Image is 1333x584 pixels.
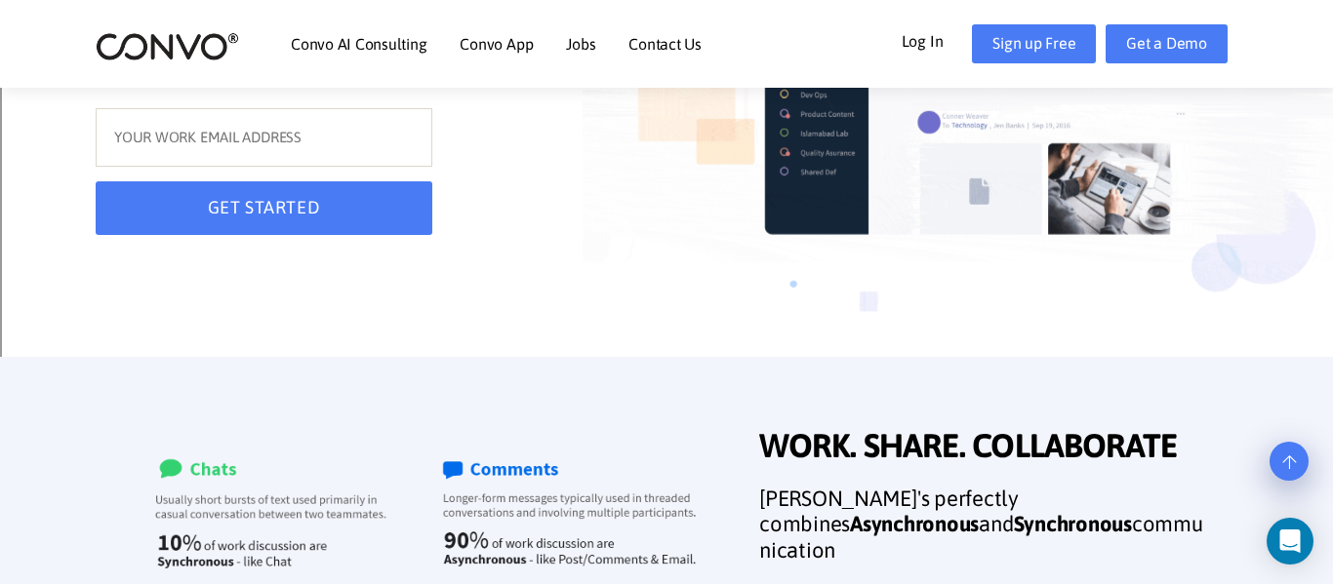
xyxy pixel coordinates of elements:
[1106,24,1228,63] a: Get a Demo
[1267,518,1313,565] div: Open Intercom Messenger
[972,24,1096,63] a: Sign up Free
[759,486,1208,577] h3: [PERSON_NAME]'s perfectly combines and communication
[850,511,979,536] strong: Asynchronous
[628,36,702,52] a: Contact Us
[8,113,1325,131] div: Rename
[8,25,1325,43] div: Sort New > Old
[96,108,432,167] input: YOUR WORK EMAIL ADDRESS
[8,43,1325,60] div: Move To ...
[8,131,1325,148] div: Move To ...
[8,60,1325,78] div: Delete
[8,78,1325,96] div: Options
[759,426,1208,471] span: WORK. SHARE. COLLABORATE
[96,31,239,61] img: logo_2.png
[1014,511,1132,536] strong: Synchronous
[8,8,1325,25] div: Sort A > Z
[460,36,533,52] a: Convo App
[8,96,1325,113] div: Sign out
[902,24,973,56] a: Log In
[291,36,426,52] a: Convo AI Consulting
[566,36,595,52] a: Jobs
[96,181,432,235] button: GET STARTED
